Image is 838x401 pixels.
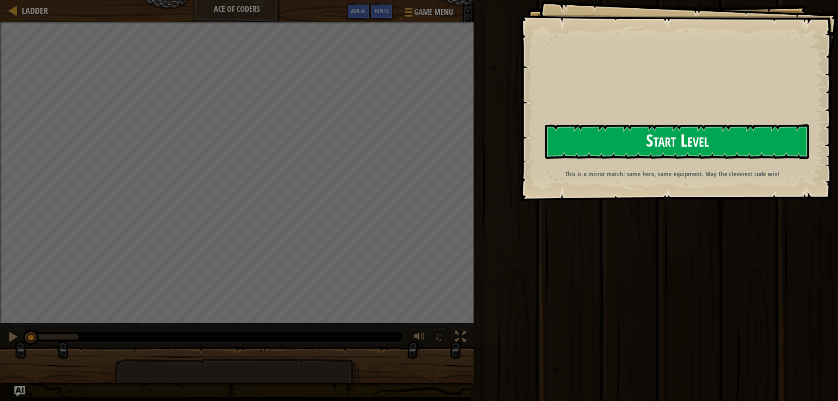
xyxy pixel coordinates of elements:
p: This is a mirror match: same hero, same equipment. May the cleverest code win! [540,169,804,178]
span: Ask AI [351,7,366,15]
a: Ladder [17,5,48,17]
span: Ladder [22,5,48,17]
button: Ctrl + P: Pause [4,329,22,347]
button: Start Level [545,124,809,159]
button: Ask AI [347,3,370,20]
button: Toggle fullscreen [452,329,469,347]
span: Game Menu [414,7,453,18]
button: Game Menu [398,3,458,24]
button: Ask AI [14,386,25,397]
button: ♫ [433,329,447,347]
span: Hints [374,7,389,15]
span: ♫ [434,330,443,343]
button: Adjust volume [411,329,428,347]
